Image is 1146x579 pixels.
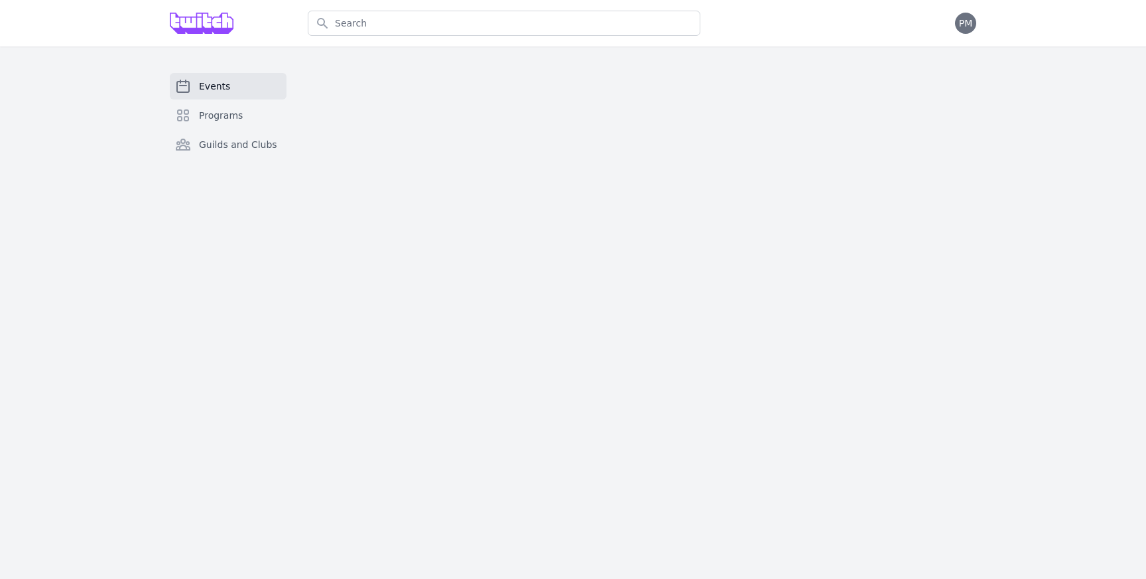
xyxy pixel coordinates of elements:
[170,73,286,179] nav: Sidebar
[170,131,286,158] a: Guilds and Clubs
[955,13,976,34] button: PM
[959,19,973,28] span: PM
[170,13,233,34] img: Grove
[170,73,286,99] a: Events
[308,11,700,36] input: Search
[170,102,286,129] a: Programs
[199,138,277,151] span: Guilds and Clubs
[199,109,243,122] span: Programs
[199,80,230,93] span: Events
